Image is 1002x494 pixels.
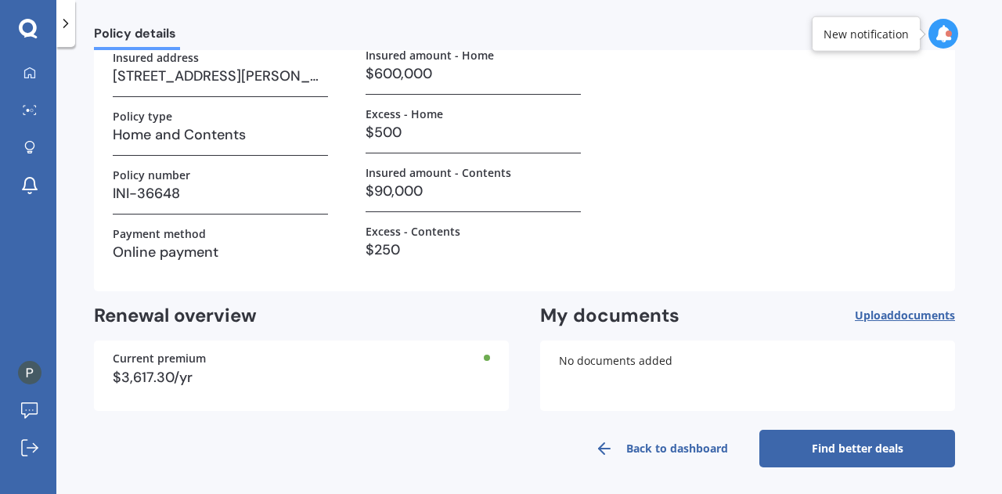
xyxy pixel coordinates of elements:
h3: INI-36648 [113,182,328,205]
label: Excess - Home [366,107,443,121]
h3: $90,000 [366,179,581,203]
button: Uploaddocuments [855,304,955,328]
label: Insured amount - Contents [366,166,511,179]
h3: $500 [366,121,581,144]
h3: [STREET_ADDRESS][PERSON_NAME] [113,64,328,88]
div: New notification [824,26,909,41]
h2: My documents [540,304,679,328]
label: Payment method [113,227,206,240]
h2: Renewal overview [94,304,509,328]
a: Find better deals [759,430,955,467]
label: Insured amount - Home [366,49,494,62]
label: Excess - Contents [366,225,460,238]
span: Policy details [94,26,180,47]
h3: Online payment [113,240,328,264]
span: Upload [855,309,955,322]
h3: $600,000 [366,62,581,85]
div: $3,617.30/yr [113,370,490,384]
label: Policy type [113,110,172,123]
a: Back to dashboard [564,430,759,467]
label: Policy number [113,168,190,182]
h3: Home and Contents [113,123,328,146]
div: Current premium [113,353,490,364]
img: ACg8ocLgZtZQW056aOei7S6tdcED-5n9Tdd5PxIDkKRVWiMPSCjJ-Q=s96-c [18,361,41,384]
span: documents [894,308,955,323]
div: No documents added [540,341,955,411]
label: Insured address [113,51,199,64]
h3: $250 [366,238,581,261]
